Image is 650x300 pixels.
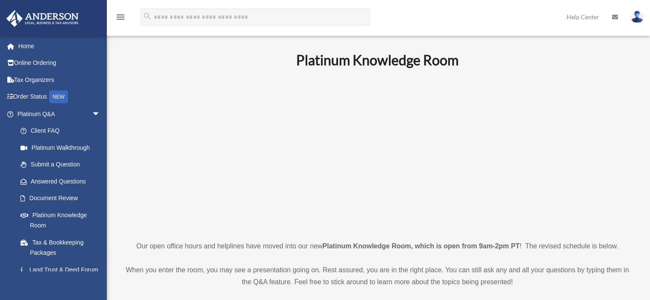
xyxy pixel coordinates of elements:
[92,105,109,123] span: arrow_drop_down
[631,11,644,23] img: User Pic
[6,88,113,106] a: Order StatusNEW
[12,190,113,207] a: Document Review
[249,80,506,224] iframe: 231110_Toby_KnowledgeRoom
[122,240,633,252] p: Our open office hours and helplines have moved into our new ! The revised schedule is below.
[6,105,113,122] a: Platinum Q&Aarrow_drop_down
[12,173,113,190] a: Answered Questions
[6,38,113,55] a: Home
[12,261,113,278] a: Land Trust & Deed Forum
[122,264,633,288] p: When you enter the room, you may see a presentation going on. Rest assured, you are in the right ...
[12,139,113,156] a: Platinum Walkthrough
[12,156,113,173] a: Submit a Question
[115,15,126,22] a: menu
[143,12,152,21] i: search
[49,90,68,103] div: NEW
[6,71,113,88] a: Tax Organizers
[296,52,459,68] b: Platinum Knowledge Room
[4,10,81,27] img: Anderson Advisors Platinum Portal
[323,242,520,250] strong: Platinum Knowledge Room, which is open from 9am-2pm PT
[12,234,113,261] a: Tax & Bookkeeping Packages
[12,207,109,234] a: Platinum Knowledge Room
[6,55,113,72] a: Online Ordering
[115,12,126,22] i: menu
[12,122,113,140] a: Client FAQ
